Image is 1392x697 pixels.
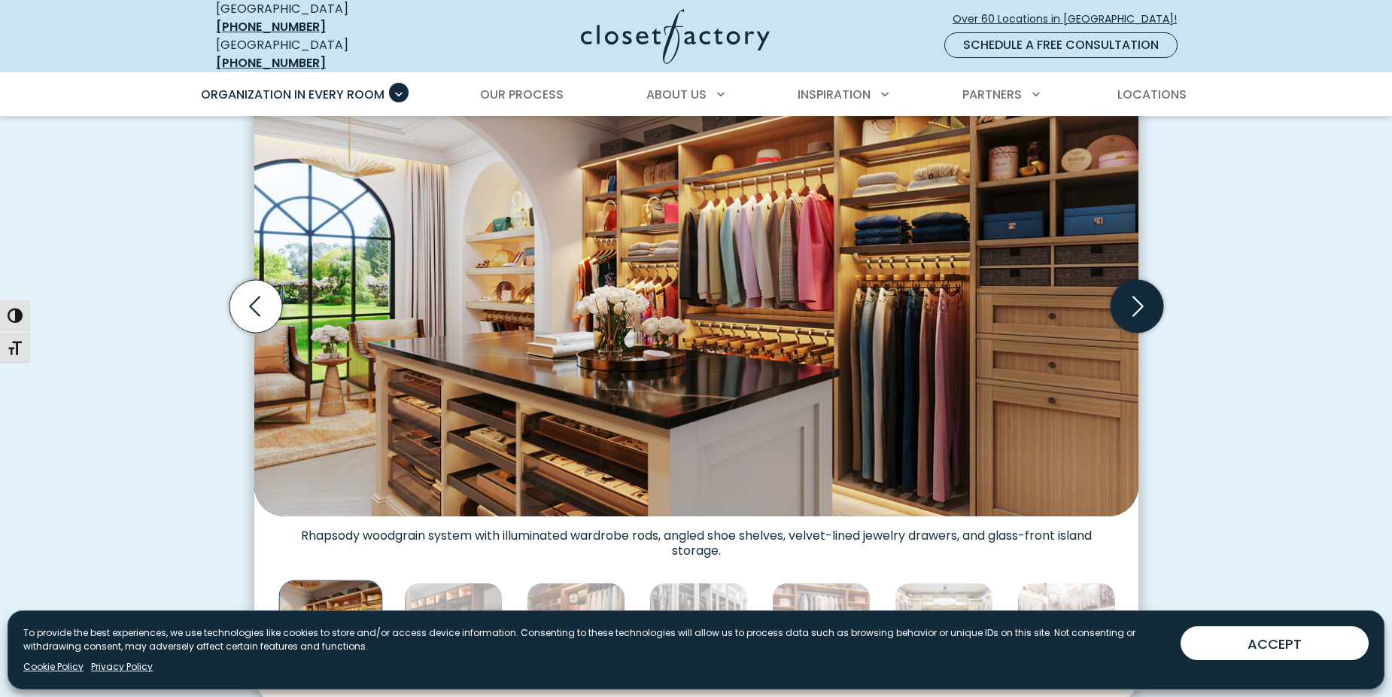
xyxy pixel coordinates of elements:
img: Custom dressing room Rhapsody woodgrain system with illuminated wardrobe rods, angled shoe shelve... [254,55,1138,516]
a: Cookie Policy [23,660,84,674]
span: Over 60 Locations in [GEOGRAPHIC_DATA]! [953,11,1189,27]
span: Partners [962,86,1022,103]
span: Our Process [480,86,564,103]
img: Glass-top island, velvet-lined jewelry drawers, and LED wardrobe lighting. Custom cabinetry in Rh... [895,583,993,681]
a: [PHONE_NUMBER] [216,54,326,72]
button: Next slide [1105,274,1169,339]
button: ACCEPT [1181,626,1369,660]
figcaption: Rhapsody woodgrain system with illuminated wardrobe rods, angled shoe shelves, velvet-lined jewel... [254,516,1138,559]
img: Glass-front wardrobe system in Dove Grey with integrated LED lighting, double-hang rods, and disp... [649,583,748,681]
img: Closet Factory Logo [581,9,770,64]
p: To provide the best experiences, we use technologies like cookies to store and/or access device i... [23,626,1169,653]
span: About Us [646,86,707,103]
img: Custom dressing room Rhapsody woodgrain system with illuminated wardrobe rods, angled shoe shelve... [278,580,382,683]
a: Over 60 Locations in [GEOGRAPHIC_DATA]! [952,6,1190,32]
span: Inspiration [798,86,871,103]
div: [GEOGRAPHIC_DATA] [216,36,434,72]
img: Luxury walk-in custom closet contemporary glass-front wardrobe system in Rocky Mountain melamine ... [404,583,503,681]
span: Locations [1117,86,1187,103]
span: Organization in Every Room [201,86,384,103]
img: Custom white melamine system with triple-hang wardrobe rods, gold-tone hanging hardware, and inte... [1017,583,1116,681]
img: Built-in custom closet Rustic Cherry melamine with glass shelving, angled shoe shelves, and tripl... [527,583,625,681]
a: Schedule a Free Consultation [944,32,1178,58]
a: Privacy Policy [91,660,153,674]
a: [PHONE_NUMBER] [216,18,326,35]
nav: Primary Menu [190,74,1202,116]
button: Previous slide [223,274,288,339]
img: Reach-in closet with Two-tone system with Rustic Cherry structure and White Shaker drawer fronts.... [772,583,871,681]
